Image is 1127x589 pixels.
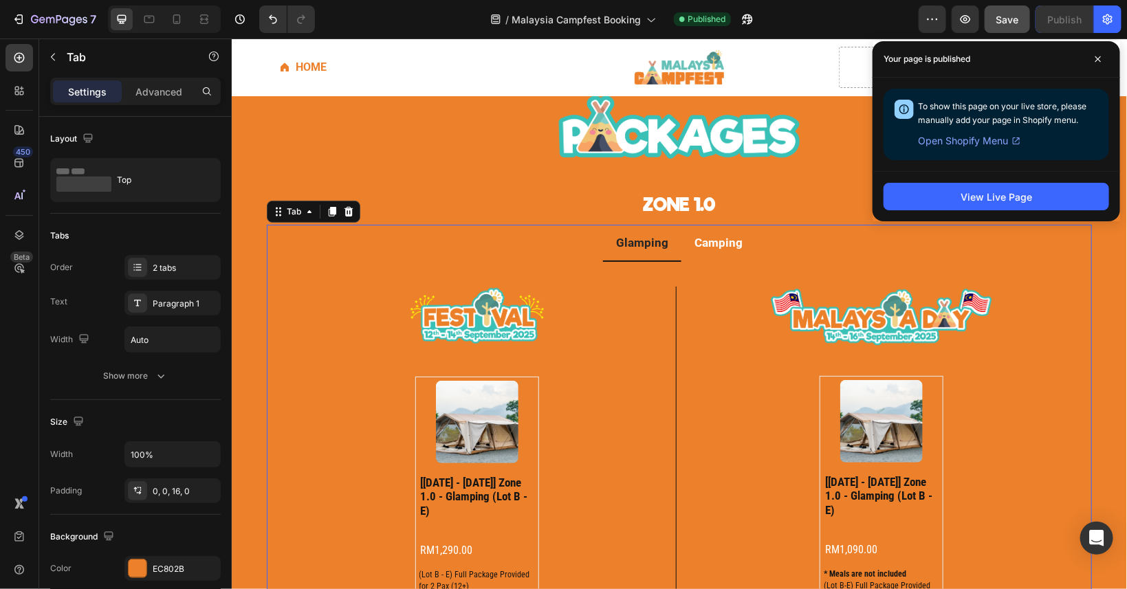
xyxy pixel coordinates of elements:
[153,262,217,274] div: 2 tabs
[592,542,701,564] p: (Lot B-E) Full Package Provided for 2 Pax (12+)
[156,248,335,306] img: gempages_491415425817510738-2336d3eb-b73a-4833-bec9-20eda4525f30.png
[50,448,73,460] div: Width
[35,154,860,179] h2: zONE 1.0
[232,38,1127,589] iframe: Design area
[125,327,220,352] input: Auto
[153,298,217,310] div: Paragraph 1
[50,130,96,148] div: Layout
[104,369,168,383] div: Show more
[884,183,1109,210] button: View Live Page
[10,252,33,263] div: Beta
[50,485,82,497] div: Padding
[50,331,92,349] div: Width
[50,296,67,308] div: Text
[519,248,780,309] img: gempages_491415425817510738-3b60fcd6-3148-4278-907f-3e58c15900dd.png
[50,413,87,432] div: Size
[52,167,72,179] div: Tab
[188,531,300,553] p: (Lot B - E) Full Package Provided for 2 Pax (12+)
[1047,12,1082,27] div: Publish
[592,435,708,480] h2: [[DATE] - [DATE]] zone 1.0 - glamping (lot b - e)
[13,146,33,157] div: 450
[50,528,117,546] div: Background
[592,500,708,523] div: RM1,090.00
[204,342,287,425] a: [12 - 14 Sept] Zone 1.0 - GLAMPING (Lot B - E)
[1036,5,1093,33] button: Publish
[918,101,1086,125] span: To show this page on your live store, please manually add your page in Shopify menu.
[276,46,620,133] img: gempages_491415425817510738-5048ebf6-8534-44f4-b40f-5ce8d7e3ed4f.png
[505,12,509,27] span: /
[1080,522,1113,555] div: Open Intercom Messenger
[125,442,220,467] input: Auto
[50,230,69,242] div: Tabs
[384,194,437,215] p: Glamping
[996,14,1019,25] span: Save
[153,485,217,498] div: 0, 0, 16, 0
[90,11,96,27] p: 7
[67,49,184,65] p: Tab
[609,342,691,424] a: [14 - 16 Sept] Zone 1.0 - GLAMPING (Lot B - E)
[188,501,303,524] div: RM1,290.00
[512,12,641,27] span: Malaysia Campfest Booking
[592,531,675,540] strong: * Meals are not included
[985,5,1030,33] button: Save
[918,133,1008,149] span: Open Shopify Menu
[68,85,107,99] p: Settings
[153,563,217,575] div: EC802B
[135,85,182,99] p: Advanced
[50,261,73,274] div: Order
[961,190,1032,204] div: View Live Page
[884,52,970,66] p: Your page is published
[117,164,201,196] div: Top
[50,364,221,388] button: Show more
[50,562,72,575] div: Color
[188,436,303,480] h2: [[DATE] - [DATE]] zone 1.0 - glamping (lot b - e)
[463,194,511,215] p: Camping
[259,5,315,33] div: Undo/Redo
[6,5,102,33] button: 7
[688,13,725,25] span: Published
